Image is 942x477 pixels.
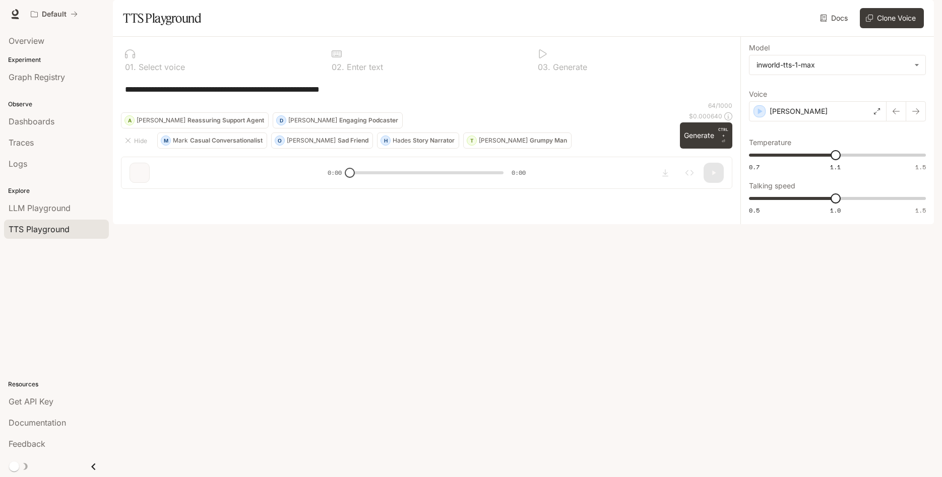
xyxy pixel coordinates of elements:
[538,63,550,71] p: 0 3 .
[689,112,722,120] p: $ 0.000640
[749,91,767,98] p: Voice
[161,132,170,149] div: M
[770,106,828,116] p: [PERSON_NAME]
[479,138,528,144] p: [PERSON_NAME]
[190,138,263,144] p: Casual Conversationalist
[467,132,476,149] div: T
[187,117,264,123] p: Reassuring Support Agent
[860,8,924,28] button: Clone Voice
[393,138,411,144] p: Hades
[830,163,841,171] span: 1.1
[288,117,337,123] p: [PERSON_NAME]
[137,117,185,123] p: [PERSON_NAME]
[273,112,403,128] button: D[PERSON_NAME]Engaging Podcaster
[749,206,760,215] span: 0.5
[915,206,926,215] span: 1.5
[42,10,67,19] p: Default
[749,44,770,51] p: Model
[530,138,567,144] p: Grumpy Man
[749,139,791,146] p: Temperature
[26,4,82,24] button: All workspaces
[830,206,841,215] span: 1.0
[749,182,795,189] p: Talking speed
[339,117,398,123] p: Engaging Podcaster
[915,163,926,171] span: 1.5
[121,132,153,149] button: Hide
[136,63,185,71] p: Select voice
[287,138,336,144] p: [PERSON_NAME]
[381,132,390,149] div: H
[125,112,134,128] div: A
[271,132,373,149] button: O[PERSON_NAME]Sad Friend
[377,132,459,149] button: HHadesStory Narrator
[338,138,368,144] p: Sad Friend
[757,60,909,70] div: inworld-tts-1-max
[275,132,284,149] div: O
[123,8,201,28] h1: TTS Playground
[550,63,587,71] p: Generate
[173,138,188,144] p: Mark
[680,122,732,149] button: GenerateCTRL +⏎
[749,55,925,75] div: inworld-tts-1-max
[718,126,728,145] p: ⏎
[344,63,383,71] p: Enter text
[125,63,136,71] p: 0 1 .
[277,112,286,128] div: D
[708,101,732,110] p: 64 / 1000
[463,132,572,149] button: T[PERSON_NAME]Grumpy Man
[413,138,455,144] p: Story Narrator
[121,112,269,128] button: A[PERSON_NAME]Reassuring Support Agent
[718,126,728,139] p: CTRL +
[332,63,344,71] p: 0 2 .
[818,8,852,28] a: Docs
[749,163,760,171] span: 0.7
[157,132,267,149] button: MMarkCasual Conversationalist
